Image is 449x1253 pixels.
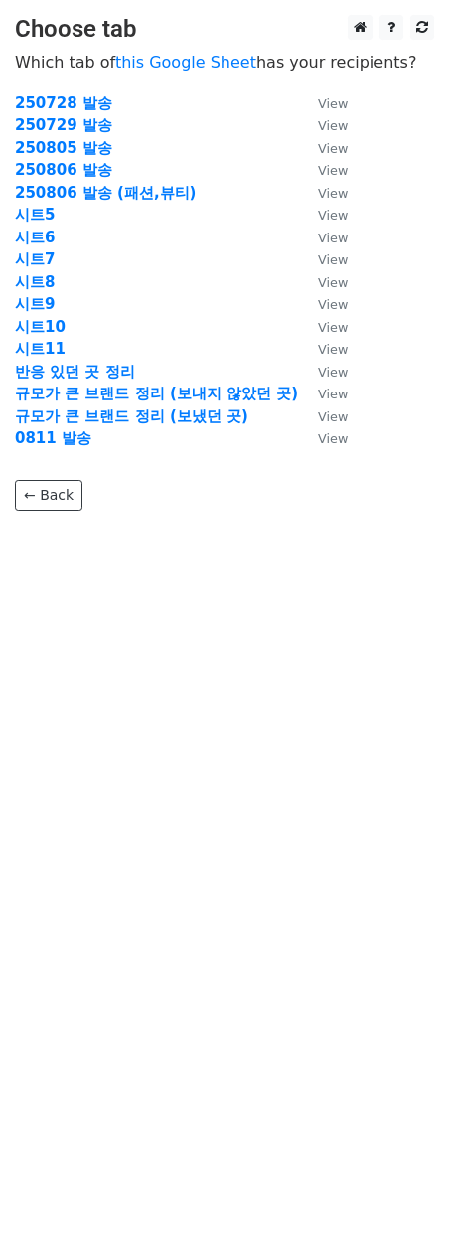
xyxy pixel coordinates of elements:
a: 0811 발송 [15,429,91,447]
a: View [298,229,348,246]
small: View [318,297,348,312]
a: 시트10 [15,318,66,336]
a: View [298,184,348,202]
a: View [298,385,348,402]
h3: Choose tab [15,15,434,44]
a: View [298,206,348,224]
small: View [318,186,348,201]
small: View [318,252,348,267]
a: View [298,429,348,447]
small: View [318,208,348,223]
small: View [318,275,348,290]
a: View [298,273,348,291]
a: View [298,295,348,313]
a: View [298,94,348,112]
a: View [298,116,348,134]
a: 규모가 큰 브랜드 정리 (보내지 않았던 곳) [15,385,298,402]
small: View [318,96,348,111]
small: View [318,231,348,245]
small: View [318,431,348,446]
a: 250728 발송 [15,94,112,112]
a: this Google Sheet [115,53,256,72]
small: View [318,365,348,380]
a: 시트5 [15,206,55,224]
a: 250806 발송 (패션,뷰티) [15,184,196,202]
a: 시트11 [15,340,66,358]
a: ← Back [15,480,82,511]
small: View [318,320,348,335]
a: 시트9 [15,295,55,313]
small: View [318,409,348,424]
a: 250805 발송 [15,139,112,157]
a: 시트8 [15,273,55,291]
a: 시트6 [15,229,55,246]
p: Which tab of has your recipients? [15,52,434,73]
small: View [318,163,348,178]
a: 250806 발송 [15,161,112,179]
a: 규모가 큰 브랜드 정리 (보냈던 곳) [15,407,248,425]
small: View [318,342,348,357]
a: 시트7 [15,250,55,268]
small: View [318,118,348,133]
a: View [298,363,348,381]
a: 250729 발송 [15,116,112,134]
a: View [298,161,348,179]
a: View [298,250,348,268]
small: View [318,387,348,401]
a: View [298,139,348,157]
small: View [318,141,348,156]
a: View [298,318,348,336]
a: View [298,407,348,425]
a: View [298,340,348,358]
a: 반응 있던 곳 정리 [15,363,135,381]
